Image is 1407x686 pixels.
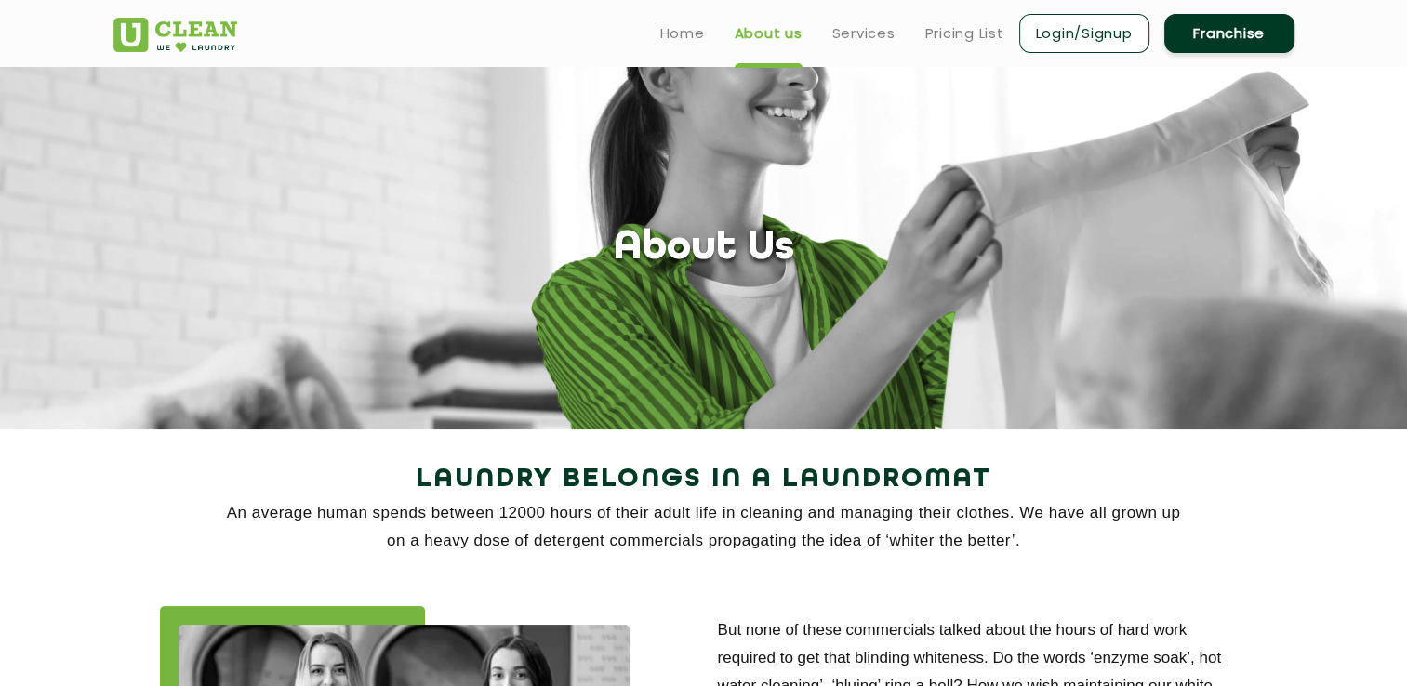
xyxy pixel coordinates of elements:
a: Pricing List [925,22,1004,45]
h1: About Us [614,225,794,272]
p: An average human spends between 12000 hours of their adult life in cleaning and managing their cl... [113,499,1294,555]
a: Franchise [1164,14,1294,53]
a: Services [832,22,896,45]
img: UClean Laundry and Dry Cleaning [113,18,237,52]
a: Login/Signup [1019,14,1149,53]
a: About us [735,22,803,45]
h2: Laundry Belongs in a Laundromat [113,457,1294,502]
a: Home [660,22,705,45]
